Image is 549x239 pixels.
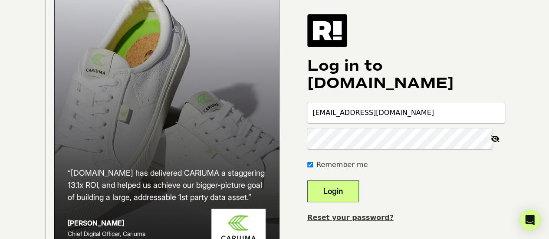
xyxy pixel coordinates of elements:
[519,210,540,230] div: Open Intercom Messenger
[307,213,394,222] a: Reset your password?
[307,180,359,202] button: Login
[68,230,145,237] span: Chief Digital Officer, Cariuma
[68,219,124,227] strong: [PERSON_NAME]
[307,102,505,123] input: Email
[68,167,266,203] h2: “[DOMAIN_NAME] has delivered CARIUMA a staggering 13.1x ROI, and helped us achieve our bigger-pic...
[307,57,505,92] h1: Log in to [DOMAIN_NAME]
[316,160,368,170] label: Remember me
[307,14,347,46] img: Retention.com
